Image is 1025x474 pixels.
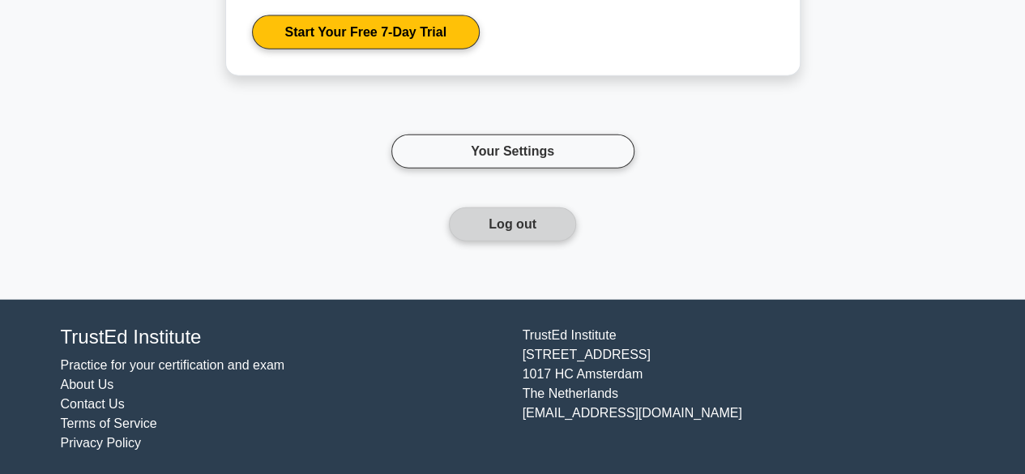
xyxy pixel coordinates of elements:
a: About Us [61,378,114,391]
a: Terms of Service [61,416,157,430]
a: Your Settings [391,135,634,169]
a: Contact Us [61,397,125,411]
a: Practice for your certification and exam [61,358,285,372]
h4: TrustEd Institute [61,326,503,349]
a: Start Your Free 7-Day Trial [252,15,480,49]
a: Privacy Policy [61,436,142,450]
button: Log out [449,207,576,241]
div: TrustEd Institute [STREET_ADDRESS] 1017 HC Amsterdam The Netherlands [EMAIL_ADDRESS][DOMAIN_NAME] [513,326,975,453]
